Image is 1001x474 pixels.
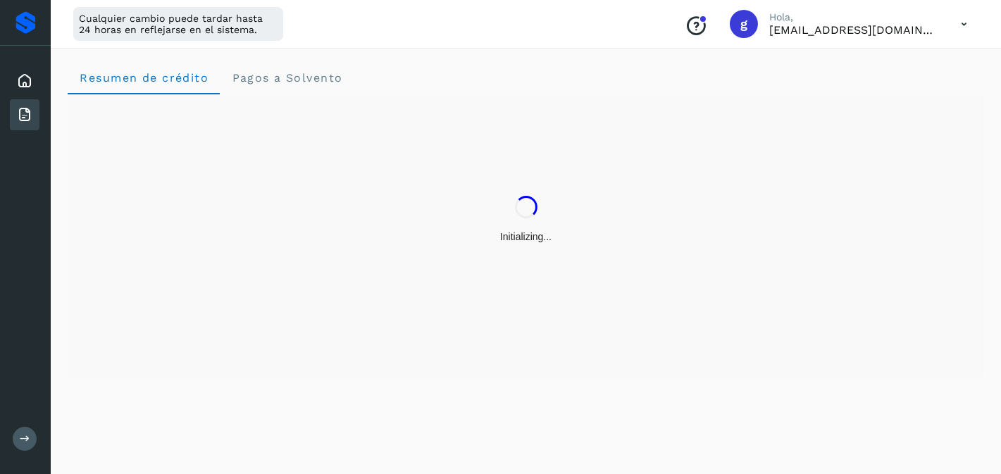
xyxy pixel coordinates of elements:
[231,71,342,85] span: Pagos a Solvento
[10,99,39,130] div: Facturas
[10,66,39,96] div: Inicio
[769,11,938,23] p: Hola,
[769,23,938,37] p: gdl_silver@hotmail.com
[79,71,209,85] span: Resumen de crédito
[73,7,283,41] div: Cualquier cambio puede tardar hasta 24 horas en reflejarse en el sistema.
